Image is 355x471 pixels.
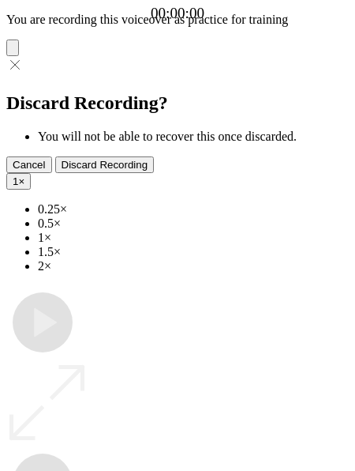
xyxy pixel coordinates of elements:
li: 1× [38,231,349,245]
h2: Discard Recording? [6,92,349,114]
li: 1.5× [38,245,349,259]
li: 0.5× [38,217,349,231]
button: Cancel [6,156,52,173]
span: 1 [13,175,18,187]
p: You are recording this voiceover as practice for training [6,13,349,27]
li: 0.25× [38,202,349,217]
li: 2× [38,259,349,273]
li: You will not be able to recover this once discarded. [38,130,349,144]
a: 00:00:00 [151,5,204,22]
button: Discard Recording [55,156,155,173]
button: 1× [6,173,31,190]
